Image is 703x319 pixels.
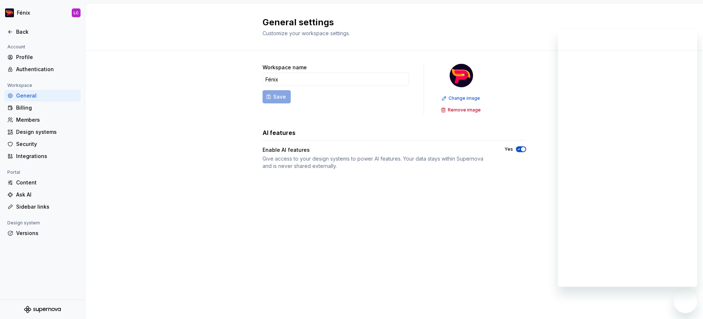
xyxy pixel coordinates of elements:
button: Remove image [439,105,484,115]
div: Account [4,43,28,51]
div: Design system [4,219,43,227]
a: Profile [4,51,81,63]
a: Members [4,114,81,126]
h2: General settings [263,16,517,28]
div: Ask AI [16,191,78,198]
div: LC [74,10,79,16]
div: Authentication [16,66,78,73]
div: Portal [4,168,23,177]
a: Authentication [4,63,81,75]
a: Integrations [4,150,81,162]
div: Fénix [17,9,30,16]
span: Change image [449,95,480,101]
a: Security [4,138,81,150]
button: FénixLC [1,5,83,21]
label: Yes [505,146,513,152]
div: General [16,92,78,99]
span: Customize your workspace settings. [263,30,350,36]
div: Design systems [16,128,78,136]
h3: AI features [263,128,295,137]
a: Back [4,26,81,38]
div: Members [16,116,78,124]
div: Integrations [16,153,78,160]
label: Workspace name [263,64,307,71]
img: c22002f0-c20a-4db5-8808-0be8483c155a.png [450,64,473,87]
div: Profile [16,54,78,61]
a: Ask AI [4,189,81,201]
div: Billing [16,104,78,111]
div: Give access to your design systems to power AI features. Your data stays within Supernova and is ... [263,155,491,170]
a: Versions [4,227,81,239]
iframe: Botón para iniciar la ventana de mensajería, conversación en curso [674,290,697,313]
a: Design systems [4,126,81,138]
span: Remove image [448,107,481,113]
a: General [4,90,81,102]
button: Change image [439,93,483,103]
div: Sidebar links [16,203,78,210]
a: Sidebar links [4,201,81,213]
div: Workspace [4,81,35,90]
div: Back [16,28,78,36]
div: Content [16,179,78,186]
iframe: Ventana de mensajería [558,30,697,287]
div: Enable AI features [263,146,491,154]
div: Versions [16,230,78,237]
a: Billing [4,102,81,114]
img: c22002f0-c20a-4db5-8808-0be8483c155a.png [5,8,14,17]
svg: Supernova Logo [24,306,61,313]
a: Content [4,177,81,188]
div: Security [16,140,78,148]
